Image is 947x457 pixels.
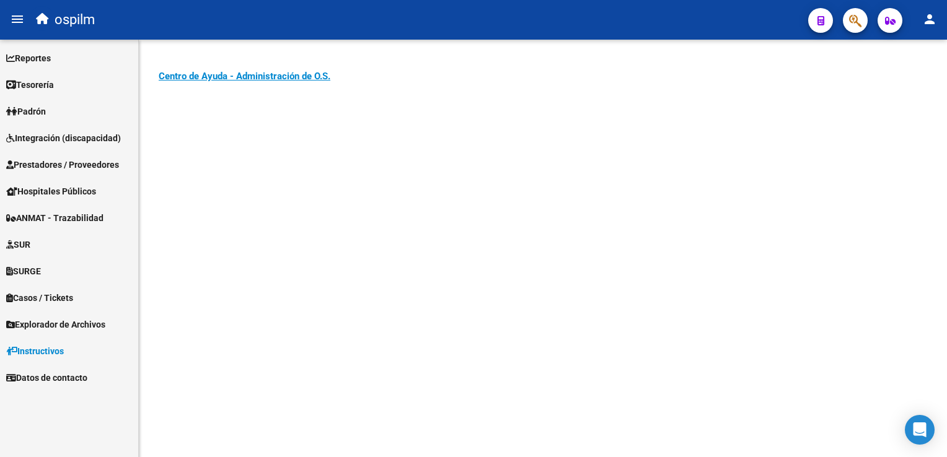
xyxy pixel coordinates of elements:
[6,105,46,118] span: Padrón
[6,344,64,358] span: Instructivos
[6,238,30,251] span: SUR
[6,185,96,198] span: Hospitales Públicos
[55,6,95,33] span: ospilm
[6,318,105,331] span: Explorador de Archivos
[6,78,54,92] span: Tesorería
[159,71,330,82] a: Centro de Ayuda - Administración de O.S.
[922,12,937,27] mat-icon: person
[6,51,51,65] span: Reportes
[905,415,935,445] div: Open Intercom Messenger
[6,264,41,278] span: SURGE
[6,291,73,305] span: Casos / Tickets
[10,12,25,27] mat-icon: menu
[6,211,104,225] span: ANMAT - Trazabilidad
[6,371,87,385] span: Datos de contacto
[6,131,121,145] span: Integración (discapacidad)
[6,158,119,172] span: Prestadores / Proveedores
